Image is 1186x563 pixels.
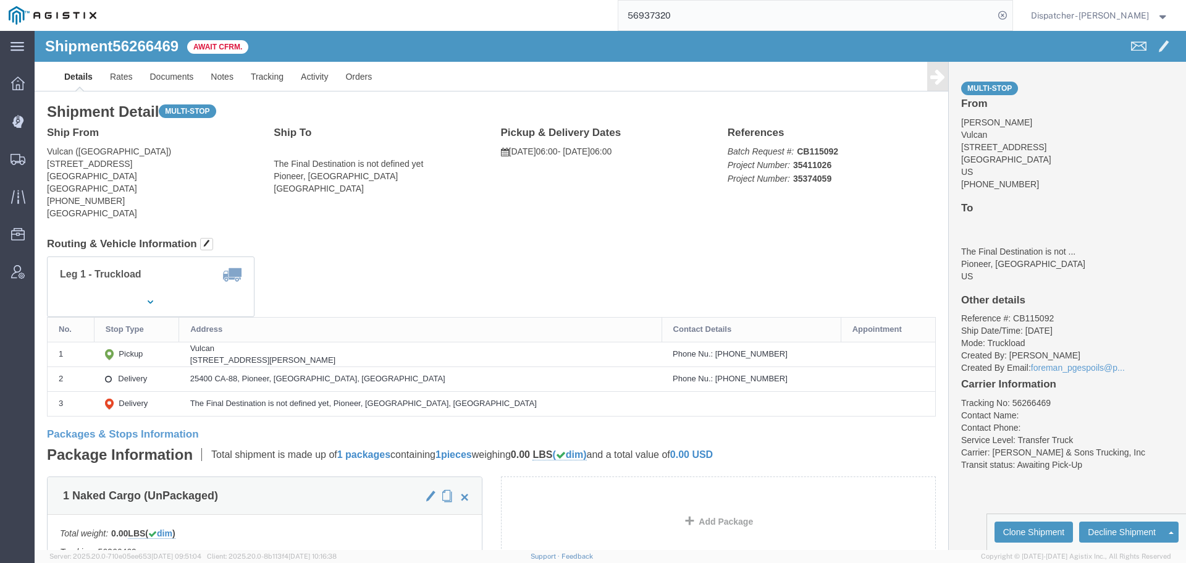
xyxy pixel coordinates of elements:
iframe: FS Legacy Container [35,31,1186,550]
a: Feedback [561,552,593,560]
input: Search for shipment number, reference number [618,1,994,30]
img: logo [9,6,96,25]
span: Copyright © [DATE]-[DATE] Agistix Inc., All Rights Reserved [981,551,1171,562]
span: Dispatcher - Cameron Bowman [1031,9,1149,22]
span: [DATE] 10:16:38 [288,552,337,560]
span: Client: 2025.20.0-8b113f4 [207,552,337,560]
button: Dispatcher - [PERSON_NAME] [1030,8,1169,23]
span: Server: 2025.20.0-710e05ee653 [49,552,201,560]
span: [DATE] 09:51:04 [151,552,201,560]
a: Support [531,552,561,560]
